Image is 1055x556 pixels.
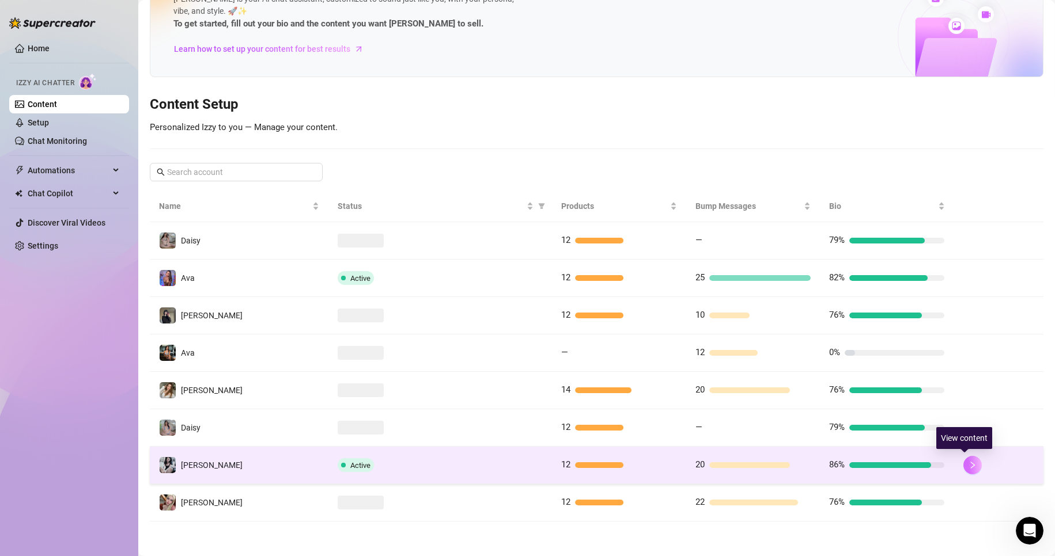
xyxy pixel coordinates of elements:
span: 12 [561,235,570,245]
a: Settings [28,241,58,250]
span: 0% [829,347,840,357]
h1: Help [101,5,132,24]
span: Ava [181,273,195,283]
span: Automations [28,161,109,180]
th: Products [552,191,686,222]
span: 12 [695,347,705,357]
button: Help [115,359,173,405]
a: Setup [28,118,49,127]
span: 12 articles [12,260,54,272]
span: 12 [561,310,570,320]
a: Home [28,44,50,53]
a: Learn how to set up your content for best results [173,40,372,58]
span: 76% [829,497,845,507]
span: Izzy AI Chatter [16,78,74,89]
img: logo-BBDzfeDw.svg [9,17,96,29]
span: Help [134,388,154,396]
span: filter [538,203,545,210]
span: 20 [695,459,705,470]
img: Sadie [160,457,176,473]
p: Learn about the Supercreator platform and its features [12,233,205,257]
strong: To get started, fill out your bio and the content you want [PERSON_NAME] to sell. [173,18,483,29]
img: Anna [160,494,176,511]
span: 25 [695,272,705,283]
span: Status [338,200,524,212]
p: Answers to your common questions [12,304,205,317]
span: 76% [829,310,845,320]
span: 20 [695,384,705,395]
span: [PERSON_NAME] [181,460,243,470]
span: 12 [561,497,570,507]
span: Messages [67,388,107,396]
div: Search for helpSearch for help [7,29,223,51]
span: arrow-right [353,43,365,55]
span: 82% [829,272,845,283]
span: Learn how to set up your content for best results [174,43,350,55]
th: Bio [820,191,954,222]
th: Bump Messages [686,191,820,222]
img: AI Chatter [79,73,97,90]
span: 14 [561,384,570,395]
span: 79% [829,422,845,432]
img: Daisy [160,233,176,249]
p: CRM, Chatting and Management Tools [12,219,205,231]
span: Daisy [181,423,201,432]
span: 12 [561,422,570,432]
span: 79% [829,235,845,245]
button: News [173,359,230,405]
p: Izzy - AI Chatter [12,159,205,172]
th: Name [150,191,328,222]
button: Messages [58,359,115,405]
iframe: Intercom live chat [1016,517,1043,544]
h3: Content Setup [150,96,1043,114]
img: Ava [160,345,176,361]
img: Daisy [160,420,176,436]
span: — [561,347,568,357]
span: — [695,235,702,245]
span: 86% [829,459,845,470]
button: right [963,456,982,474]
span: Daisy [181,236,201,245]
span: right [969,461,977,469]
span: 22 [695,497,705,507]
img: Chat Copilot [15,189,22,197]
span: 76% [829,384,845,395]
span: Chat Copilot [28,184,109,203]
span: 13 articles [12,319,54,331]
span: 5 articles [12,129,49,141]
span: [PERSON_NAME] [181,311,243,320]
a: Content [28,100,57,109]
span: 12 [561,272,570,283]
span: thunderbolt [15,166,24,175]
span: News [191,388,213,396]
span: Ava [181,348,195,357]
span: Name [159,200,310,212]
img: Ava [160,270,176,286]
p: Frequently Asked Questions [12,290,205,302]
span: [PERSON_NAME] [181,498,243,507]
p: Getting Started [12,100,205,112]
span: Active [350,461,370,470]
p: Billing [12,349,205,361]
span: Bump Messages [695,200,802,212]
span: 3 articles [12,188,49,200]
a: Discover Viral Videos [28,218,105,227]
img: Paige [160,382,176,398]
span: Active [350,274,370,283]
input: Search for help [7,29,223,51]
span: Personalized Izzy to you — Manage your content. [150,122,338,132]
span: 10 [695,310,705,320]
th: Status [328,191,552,222]
span: Products [561,200,668,212]
div: View content [936,427,992,449]
input: Search account [167,166,307,178]
span: Bio [829,200,936,212]
p: Learn about our AI Chatter - Izzy [12,174,205,186]
span: filter [536,197,547,215]
span: Home [17,388,40,396]
p: Onboarding to Supercreator [12,115,205,127]
h2: 5 collections [12,67,219,81]
span: — [695,422,702,432]
a: Chat Monitoring [28,136,87,146]
img: Anna [160,307,176,323]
